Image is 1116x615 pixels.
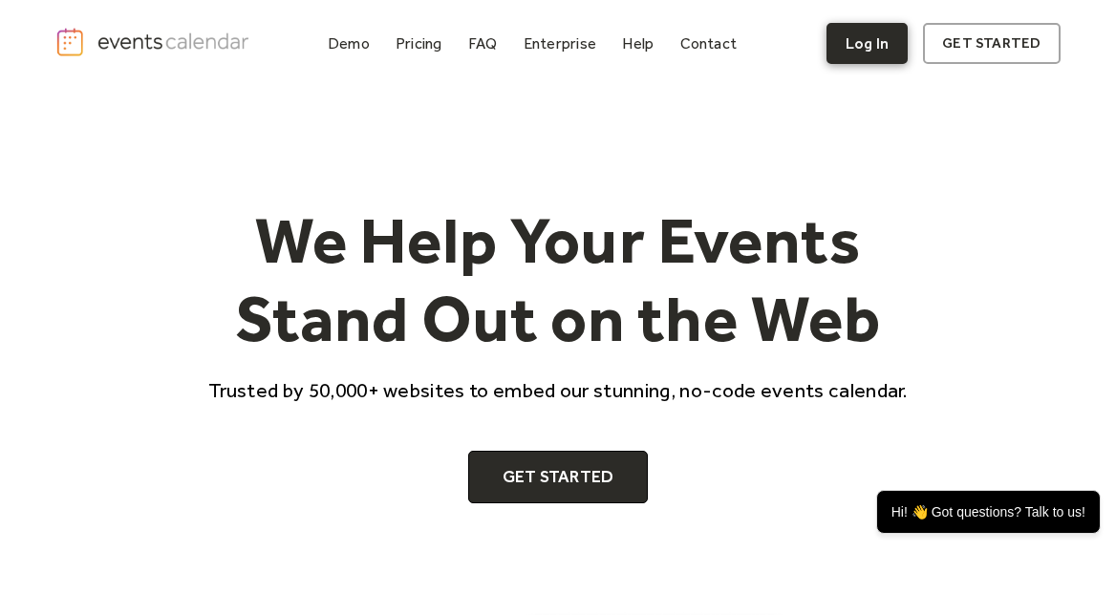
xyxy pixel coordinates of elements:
[622,38,654,49] div: Help
[468,451,649,504] a: Get Started
[461,31,505,56] a: FAQ
[320,31,377,56] a: Demo
[55,27,253,57] a: home
[673,31,745,56] a: Contact
[680,38,738,49] div: Contact
[524,38,596,49] div: Enterprise
[923,23,1060,64] a: get started
[328,38,370,49] div: Demo
[614,31,661,56] a: Help
[826,23,908,64] a: Log In
[396,38,442,49] div: Pricing
[468,38,498,49] div: FAQ
[191,376,925,404] p: Trusted by 50,000+ websites to embed our stunning, no-code events calendar.
[516,31,604,56] a: Enterprise
[191,201,925,357] h1: We Help Your Events Stand Out on the Web
[388,31,450,56] a: Pricing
